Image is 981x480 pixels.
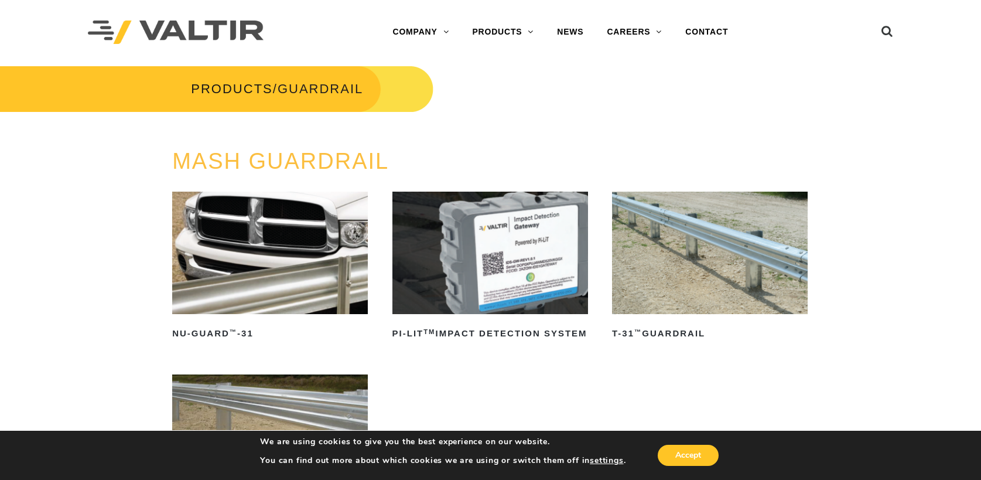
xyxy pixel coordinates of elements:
[88,21,264,45] img: Valtir
[172,325,368,343] h2: NU-GUARD -31
[612,325,808,343] h2: T-31 Guardrail
[612,192,808,343] a: T-31™Guardrail
[260,455,625,466] p: You can find out more about which cookies we are using or switch them off in .
[191,81,272,96] a: PRODUCTS
[381,21,461,44] a: COMPANY
[392,325,588,343] h2: PI-LIT Impact Detection System
[595,21,674,44] a: CAREERS
[634,328,642,335] sup: ™
[674,21,740,44] a: CONTACT
[658,445,719,466] button: Accept
[590,455,623,466] button: settings
[172,192,368,343] a: NU-GUARD™-31
[545,21,595,44] a: NEWS
[278,81,363,96] span: GUARDRAIL
[172,149,389,173] a: MASH GUARDRAIL
[392,192,588,343] a: PI-LITTMImpact Detection System
[260,437,625,447] p: We are using cookies to give you the best experience on our website.
[423,328,435,335] sup: TM
[460,21,545,44] a: PRODUCTS
[230,328,237,335] sup: ™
